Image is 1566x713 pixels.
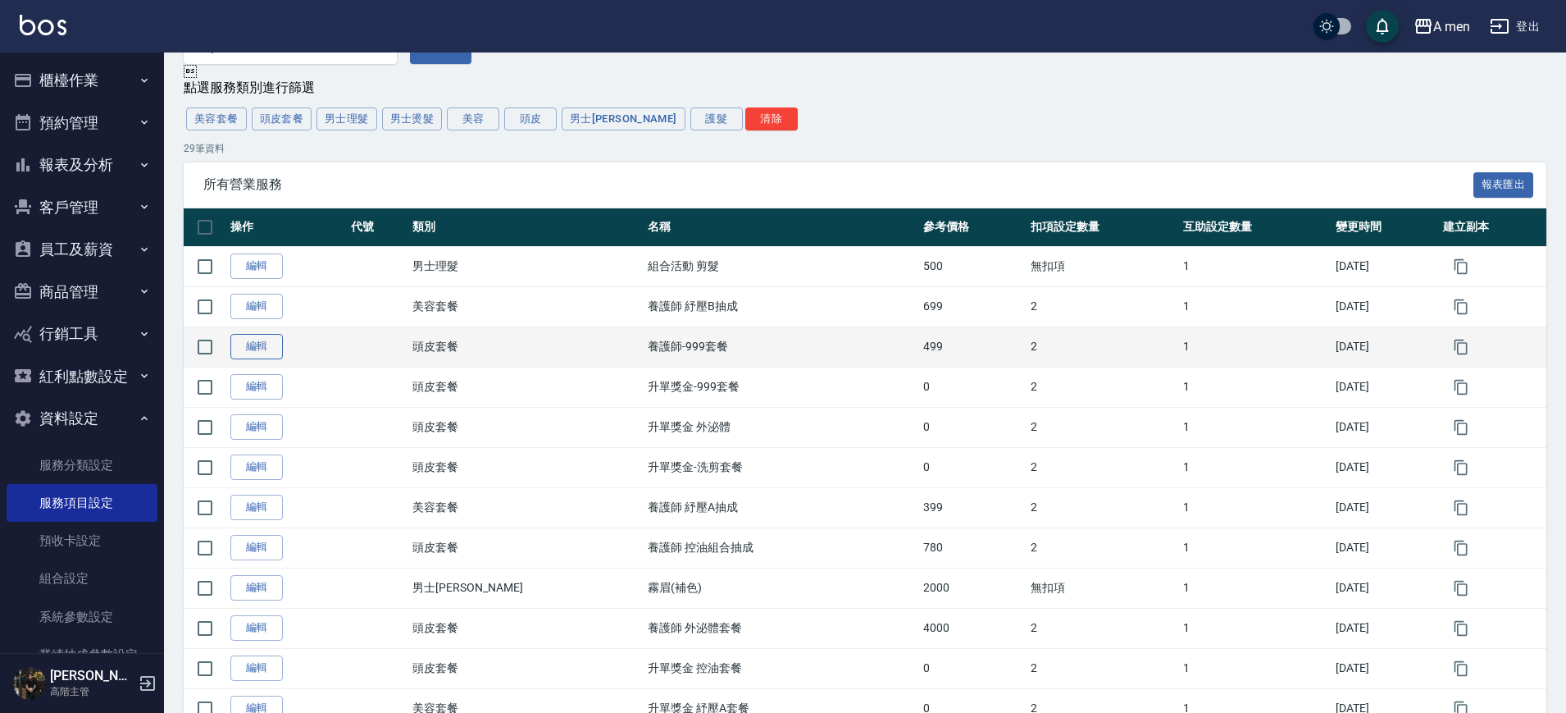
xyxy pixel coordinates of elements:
td: 養護師 紓壓A抽成 [644,487,919,528]
th: 操作 [226,208,347,247]
button: 櫃檯作業 [7,59,157,102]
button: 美容套餐 [186,107,247,130]
a: 編輯 [230,294,283,319]
td: 升單獎金 控油套餐 [644,648,919,688]
td: [DATE] [1332,246,1439,286]
td: [DATE] [1332,447,1439,487]
button: 頭皮 [504,107,557,130]
img: Logo [20,15,66,35]
td: 1 [1179,286,1332,327]
a: 編輯 [230,455,283,480]
a: 系統參數設定 [7,598,157,636]
td: 2 [1027,487,1179,528]
button: A men [1407,10,1477,43]
td: 頭皮套餐 [408,608,644,648]
td: 無扣項 [1027,246,1179,286]
div: 點選服務類別進行篩選 [184,80,1546,97]
td: 養護師 紓壓B抽成 [644,286,919,327]
td: 2 [1027,367,1179,407]
th: 參考價格 [919,208,1027,247]
td: [DATE] [1332,528,1439,568]
td: 699 [919,286,1027,327]
td: 1 [1179,528,1332,568]
th: 變更時間 [1332,208,1439,247]
button: 男士[PERSON_NAME] [562,107,685,130]
td: 0 [919,447,1027,487]
button: 員工及薪資 [7,228,157,271]
td: 2 [1027,286,1179,327]
img: Person [13,667,46,700]
td: 780 [919,528,1027,568]
td: 頭皮套餐 [408,447,644,487]
button: 頭皮套餐 [252,107,312,130]
a: 服務項目設定 [7,484,157,522]
td: 美容套餐 [408,286,644,327]
th: 名稱 [644,208,919,247]
button: 登出 [1483,11,1546,42]
th: 代號 [347,208,408,247]
button: 商品管理 [7,271,157,313]
a: 組合設定 [7,560,157,597]
td: 頭皮套餐 [408,327,644,367]
td: 頭皮套餐 [408,648,644,688]
button: 男士燙髮 [382,107,443,130]
td: [DATE] [1332,286,1439,327]
td: 霧眉(補色) [644,568,919,608]
p: 29 筆資料 [184,141,1546,156]
a: 編輯 [230,414,283,440]
span: 所有營業服務 [203,176,1473,193]
th: 類別 [408,208,644,247]
td: 2 [1027,407,1179,447]
a: 編輯 [230,334,283,359]
a: 編輯 [230,374,283,400]
button: 報表及分析 [7,144,157,186]
td: 頭皮套餐 [408,407,644,447]
td: 2 [1027,447,1179,487]
td: 399 [919,487,1027,528]
td: 頭皮套餐 [408,528,644,568]
button: 護髮 [690,107,743,130]
td: 2 [1027,648,1179,688]
a: 業績抽成參數設定 [7,636,157,674]
a: 編輯 [230,575,283,601]
a: 報表匯出 [1473,176,1534,191]
td: 養護師-999套餐 [644,327,919,367]
a: 編輯 [230,254,283,279]
td: 1 [1179,648,1332,688]
th: 建立副本 [1439,208,1546,247]
td: 2000 [919,568,1027,608]
td: 組合活動 剪髮 [644,246,919,286]
a: 預收卡設定 [7,522,157,560]
td: 0 [919,367,1027,407]
td: [DATE] [1332,327,1439,367]
td: [DATE] [1332,367,1439,407]
a: 編輯 [230,535,283,560]
td: 升單獎金 外泌體 [644,407,919,447]
td: [DATE] [1332,407,1439,447]
td: 1 [1179,487,1332,528]
td: 1 [1179,608,1332,648]
th: 互助設定數量 [1179,208,1332,247]
td: 美容套餐 [408,487,644,528]
td: 0 [919,407,1027,447]
td: 4000 [919,608,1027,648]
td: 養護師 控油組合抽成 [644,528,919,568]
th: 扣項設定數量 [1027,208,1179,247]
td: 500 [919,246,1027,286]
button: 清除 [745,107,798,130]
a: 編輯 [230,656,283,681]
button: 行銷工具 [7,313,157,355]
td: 1 [1179,246,1332,286]
td: 無扣項 [1027,568,1179,608]
td: [DATE] [1332,608,1439,648]
button: 美容 [447,107,499,130]
p: 高階主管 [50,684,134,699]
button: 報表匯出 [1473,172,1534,198]
button: 預約管理 [7,102,157,144]
td: 1 [1179,407,1332,447]
td: [DATE] [1332,487,1439,528]
a: 編輯 [230,495,283,520]
td: 1 [1179,327,1332,367]
button: save [1366,10,1399,43]
td: 1 [1179,367,1332,407]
